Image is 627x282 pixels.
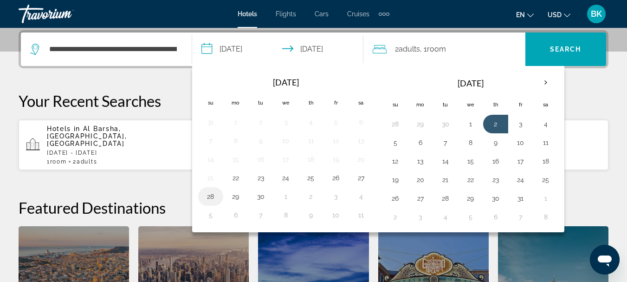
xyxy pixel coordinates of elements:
button: Day 7 [438,136,453,149]
button: Day 22 [228,171,243,184]
button: Hotels in Al Barsha, [GEOGRAPHIC_DATA], [GEOGRAPHIC_DATA][DATE] - [DATE]1Room2Adults [19,119,209,171]
button: Day 1 [463,118,478,131]
button: Day 27 [354,171,368,184]
button: Day 26 [388,192,403,205]
span: Search [550,46,582,53]
button: Day 2 [488,118,503,131]
button: Day 5 [203,209,218,222]
button: Day 18 [304,153,318,166]
button: Day 1 [278,190,293,203]
button: Day 26 [329,171,343,184]
button: Day 3 [413,210,428,223]
th: [DATE] [408,72,533,94]
button: Day 5 [329,116,343,129]
button: Day 12 [388,155,403,168]
button: Day 16 [253,153,268,166]
button: Day 6 [228,209,243,222]
a: Hotels [238,10,257,18]
button: Day 9 [253,134,268,147]
button: Day 4 [538,118,553,131]
button: Day 6 [488,210,503,223]
button: Day 1 [538,192,553,205]
button: Day 5 [463,210,478,223]
a: Flights [276,10,296,18]
button: Day 8 [228,134,243,147]
button: Next month [533,72,558,93]
button: Day 11 [538,136,553,149]
button: Day 15 [228,153,243,166]
span: BK [591,9,602,19]
button: Day 25 [304,171,318,184]
button: Day 9 [488,136,503,149]
button: Day 11 [304,134,318,147]
button: Day 21 [203,171,218,184]
button: Day 30 [488,192,503,205]
button: Day 16 [488,155,503,168]
button: Day 31 [513,192,528,205]
span: Room [50,158,67,165]
div: Search widget [21,33,606,66]
button: Day 24 [513,173,528,186]
span: 2 [73,158,97,165]
button: Day 15 [463,155,478,168]
button: Day 7 [253,209,268,222]
button: Day 2 [304,190,318,203]
h2: Featured Destinations [19,198,608,217]
a: Cruises [347,10,369,18]
span: 2 [395,43,420,56]
button: Day 8 [463,136,478,149]
button: Day 8 [278,209,293,222]
span: Adults [77,158,97,165]
span: 1 [47,158,66,165]
span: Room [427,45,446,53]
button: Day 4 [438,210,453,223]
button: Day 17 [513,155,528,168]
span: en [516,11,525,19]
th: [DATE] [223,72,349,92]
button: Day 5 [388,136,403,149]
button: Day 27 [413,192,428,205]
p: Your Recent Searches [19,92,608,110]
button: Day 7 [513,210,528,223]
button: Day 29 [413,118,428,131]
button: Day 22 [463,173,478,186]
button: Day 11 [354,209,368,222]
button: Day 6 [354,116,368,129]
button: Day 3 [329,190,343,203]
button: Day 1 [228,116,243,129]
button: Day 23 [488,173,503,186]
button: Change language [516,8,534,21]
button: Day 12 [329,134,343,147]
button: Day 14 [438,155,453,168]
button: Day 9 [304,209,318,222]
button: Change currency [548,8,570,21]
button: User Menu [584,4,608,24]
a: Cars [315,10,329,18]
button: Day 13 [354,134,368,147]
span: USD [548,11,562,19]
button: Travelers: 2 adults, 0 children [363,33,525,66]
button: Day 3 [513,118,528,131]
button: Day 4 [304,116,318,129]
button: Day 28 [203,190,218,203]
span: Hotels in [47,125,80,132]
button: Day 3 [278,116,293,129]
button: Day 18 [538,155,553,168]
button: Day 21 [438,173,453,186]
span: Adults [399,45,420,53]
button: Day 20 [354,153,368,166]
a: Travorium [19,2,111,26]
button: Day 28 [438,192,453,205]
button: Day 19 [388,173,403,186]
iframe: Кнопка запуска окна обмена сообщениями [590,245,620,275]
button: Day 29 [228,190,243,203]
button: Day 19 [329,153,343,166]
button: Day 29 [463,192,478,205]
span: Al Barsha, [GEOGRAPHIC_DATA], [GEOGRAPHIC_DATA] [47,125,127,147]
button: Search [525,33,606,66]
p: [DATE] - [DATE] [47,150,201,156]
button: Day 25 [538,173,553,186]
